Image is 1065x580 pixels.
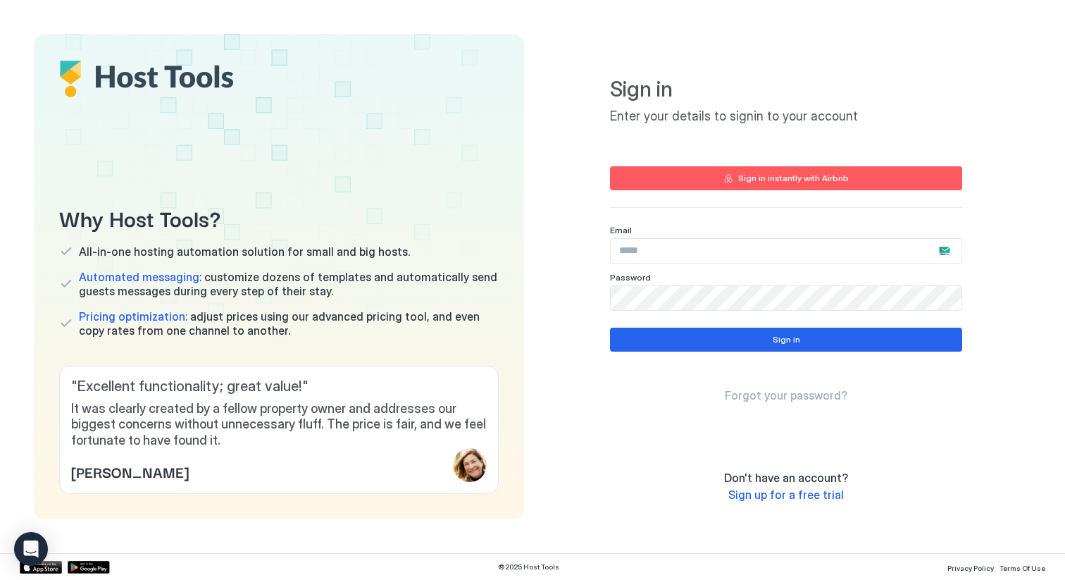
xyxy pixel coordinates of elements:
[610,272,651,283] span: Password
[728,488,844,502] a: Sign up for a free trial
[724,471,848,485] span: Don't have an account?
[498,562,559,572] span: © 2025 Host Tools
[20,561,62,574] a: App Store
[79,270,201,284] span: Automated messaging:
[947,560,994,574] a: Privacy Policy
[71,378,487,395] span: " Excellent functionality; great value! "
[453,448,487,482] div: profile
[725,388,847,402] span: Forgot your password?
[71,401,487,449] span: It was clearly created by a fellow property owner and addresses our biggest concerns without unne...
[610,328,962,352] button: Sign in
[14,532,48,566] div: Open Intercom Messenger
[79,270,499,298] span: customize dozens of templates and automatically send guests messages during every step of their s...
[68,561,110,574] a: Google Play Store
[610,76,962,103] span: Sign in
[79,309,499,338] span: adjust prices using our advanced pricing tool, and even copy rates from one channel to another.
[611,239,961,263] input: Input Field
[610,109,962,125] span: Enter your details to signin to your account
[79,245,410,259] span: All-in-one hosting automation solution for small and big hosts.
[725,388,847,403] a: Forgot your password?
[611,286,961,310] input: Input Field
[999,564,1045,572] span: Terms Of Use
[738,172,849,185] div: Sign in instantly with Airbnb
[947,564,994,572] span: Privacy Policy
[71,461,189,482] span: [PERSON_NAME]
[610,225,632,235] span: Email
[610,166,962,190] button: Sign in instantly with Airbnb
[999,560,1045,574] a: Terms Of Use
[773,333,800,346] div: Sign in
[59,202,499,233] span: Why Host Tools?
[79,309,187,323] span: Pricing optimization:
